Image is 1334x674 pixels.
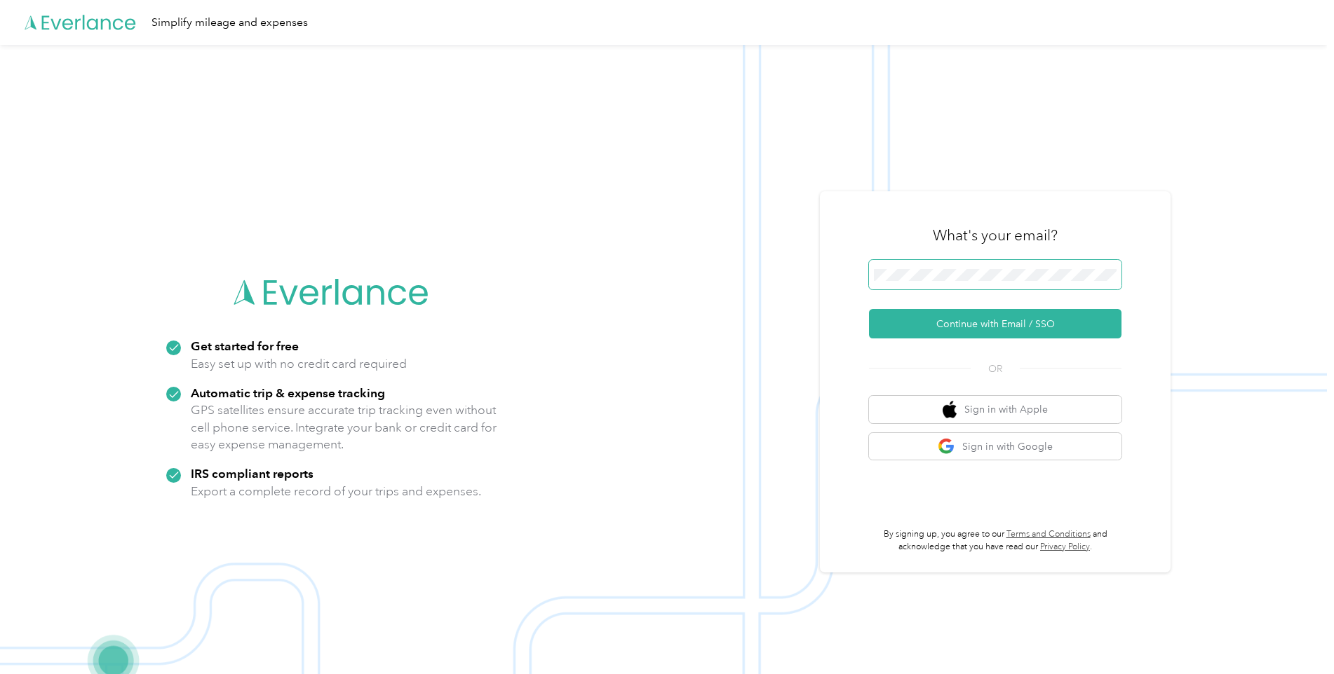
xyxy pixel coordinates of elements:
[869,396,1121,423] button: apple logoSign in with Apple
[1006,529,1091,539] a: Terms and Conditions
[971,362,1020,376] span: OR
[191,483,481,500] p: Export a complete record of your trips and expenses.
[1040,542,1090,552] a: Privacy Policy
[191,385,385,400] strong: Automatic trip & expense tracking
[191,355,407,373] p: Easy set up with no credit card required
[869,309,1121,338] button: Continue with Email / SSO
[191,466,314,481] strong: IRS compliant reports
[943,401,957,418] img: apple logo
[191,401,497,453] p: GPS satellites ensure accurate trip tracking even without cell phone service. Integrate your bank...
[933,226,1058,245] h3: What's your email?
[191,338,299,353] strong: Get started for free
[938,438,955,455] img: google logo
[869,528,1121,553] p: By signing up, you agree to our and acknowledge that you have read our .
[869,433,1121,460] button: google logoSign in with Google
[151,14,308,32] div: Simplify mileage and expenses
